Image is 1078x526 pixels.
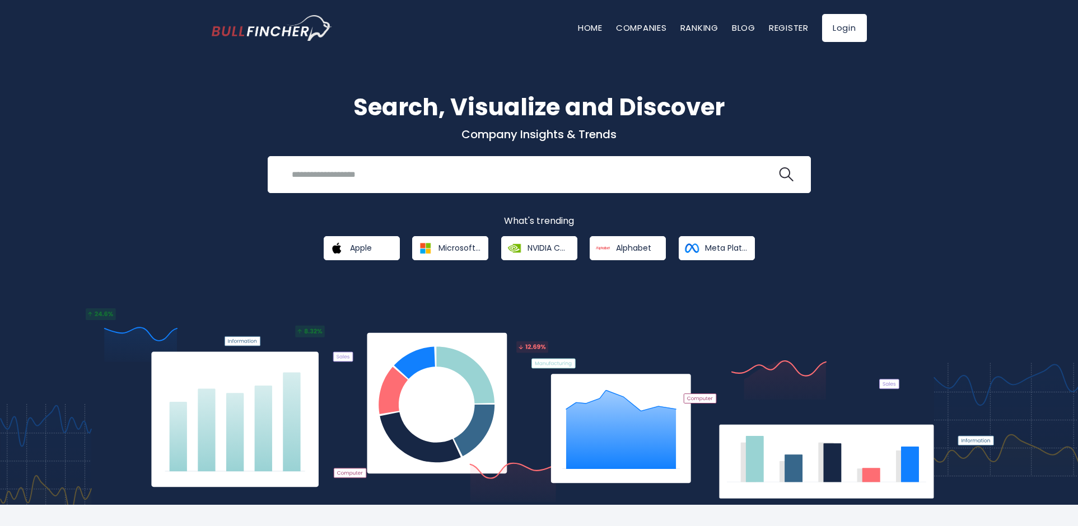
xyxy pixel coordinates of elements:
[769,22,809,34] a: Register
[501,236,577,260] a: NVIDIA Corporation
[732,22,755,34] a: Blog
[590,236,666,260] a: Alphabet
[705,243,747,253] span: Meta Platforms
[616,22,667,34] a: Companies
[616,243,651,253] span: Alphabet
[412,236,488,260] a: Microsoft Corporation
[528,243,570,253] span: NVIDIA Corporation
[212,215,867,227] p: What's trending
[822,14,867,42] a: Login
[350,243,372,253] span: Apple
[680,22,718,34] a: Ranking
[212,15,332,41] img: bullfincher logo
[212,127,867,142] p: Company Insights & Trends
[578,22,603,34] a: Home
[212,15,332,41] a: Go to homepage
[324,236,400,260] a: Apple
[779,167,794,182] img: search icon
[438,243,480,253] span: Microsoft Corporation
[212,90,867,125] h1: Search, Visualize and Discover
[679,236,755,260] a: Meta Platforms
